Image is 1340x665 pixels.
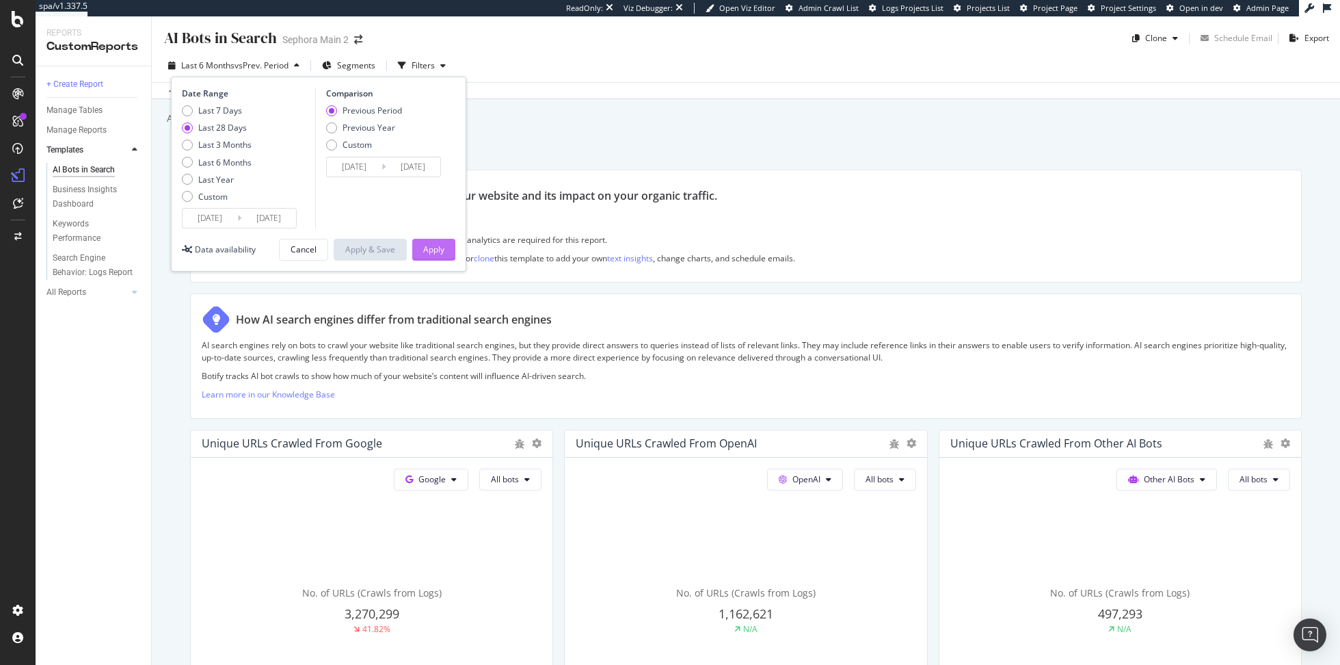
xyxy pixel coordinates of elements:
button: Segments [317,55,381,77]
button: OpenAI [767,469,843,491]
div: Last 7 Days [182,105,252,116]
div: ReadOnly: [566,3,603,14]
div: Unique URLs Crawled from Other AI Bots [950,436,1162,450]
span: Google [418,473,446,485]
div: N/A [743,623,758,635]
button: All bots [1228,469,1290,491]
span: 497,293 [1098,605,1142,622]
div: Unique URLs Crawled from Google [202,436,382,450]
div: Viz Debugger: [624,3,673,14]
button: Apply & Save [334,239,407,261]
button: Clone [1127,27,1183,49]
button: Apply [412,239,455,261]
div: Apply & Save [345,244,395,255]
button: Last 6 MonthsvsPrev. Period [163,55,305,77]
button: Export [1284,27,1329,49]
div: bug [889,439,900,449]
div: Search Engine Behavior: Logs Report [53,251,133,280]
p: 🗂️ Your log data, , and third-party analytics are required for this report. [229,234,1290,246]
div: Clone [1145,32,1167,44]
div: bug [514,439,525,449]
div: Last 28 Days [198,122,247,133]
span: Open in dev [1179,3,1223,13]
span: No. of URLs (Crawls from Logs) [676,586,816,599]
button: All bots [854,469,916,491]
div: Open Intercom Messenger [1294,618,1326,651]
div: Data availability [195,244,256,255]
div: Custom [326,139,402,151]
div: This report shows AI bot interaction with your website and its impact on your organic traffic. [236,188,717,204]
div: Sephora Main 2 [282,33,349,47]
div: 41.82% [362,623,390,635]
a: Admin Page [1233,3,1289,14]
div: Last 6 Months [182,157,252,168]
div: Custom [343,139,372,151]
div: Manage Tables [46,103,103,118]
p: AI search engines rely on bots to crawl your website like traditional search engines, but they pr... [202,339,1290,363]
span: 1,162,621 [719,605,773,622]
div: Last Year [198,174,234,185]
div: AI Bots in Search [53,163,115,177]
div: This report shows AI bot interaction with your website and its impact on your organic traffic.Gui... [190,170,1302,283]
button: Schedule Email [1195,27,1272,49]
div: Business Insights Dashboard [53,183,131,211]
div: Last 6 Months [198,157,252,168]
span: OpenAI [792,473,820,485]
div: How AI search engines differ from traditional search enginesAI search engines rely on bots to cra... [190,294,1302,419]
input: Start Date [327,157,381,177]
a: Open in dev [1166,3,1223,14]
span: Project Page [1033,3,1077,13]
a: Templates [46,143,128,157]
div: Schedule Email [1214,32,1272,44]
p: 🏗️ Change the period to look at longer trends, or this template to add your own , change charts, ... [229,252,1290,264]
div: Custom [198,191,228,203]
a: Project Page [1020,3,1077,14]
p: Botify tracks AI bot crawls to show how much of your website’s content will influence AI-driven s... [202,370,1290,382]
div: CustomReports [46,39,140,55]
a: text insights [607,252,653,264]
a: + Create Report [46,77,142,92]
div: Previous Year [326,122,402,133]
a: Open Viz Editor [706,3,775,14]
div: Last 28 Days [182,122,252,133]
div: arrow-right-arrow-left [354,35,362,44]
div: Templates [46,143,83,157]
div: Keywords Performance [53,217,129,246]
span: Admin Page [1246,3,1289,13]
div: Reports [46,27,140,39]
span: 3,270,299 [345,605,399,622]
span: Admin Crawl List [799,3,859,13]
div: Filters [412,60,435,71]
button: All bots [479,469,541,491]
span: All bots [491,473,519,485]
span: No. of URLs (Crawls from Logs) [1050,586,1190,599]
div: AI Bots in Search [163,27,277,49]
a: Projects List [954,3,1010,14]
a: Logs Projects List [869,3,943,14]
button: Google [394,469,468,491]
a: Learn more in our Knowledge Base [202,389,335,400]
a: Manage Tables [46,103,142,118]
div: Previous Year [343,122,395,133]
span: Projects List [967,3,1010,13]
span: Last 6 Months [181,60,234,71]
a: Keywords Performance [53,217,142,246]
div: Custom [182,191,252,203]
div: Comparison [326,88,445,99]
button: Cancel [279,239,328,261]
input: End Date [386,157,440,177]
div: How AI search engines differ from traditional search engines [236,312,552,328]
div: Last 3 Months [198,139,252,151]
span: Segments [337,60,375,71]
div: All Reports [46,285,86,300]
div: Last 3 Months [182,139,252,151]
div: Export [1304,32,1329,44]
span: Open Viz Editor [719,3,775,13]
div: Date Range [182,88,312,99]
input: End Date [241,209,296,228]
div: Manage Reports [46,123,107,138]
a: clone [474,252,494,264]
span: Project Settings [1101,3,1156,13]
span: No. of URLs (Crawls from Logs) [302,586,442,599]
button: Other AI Bots [1116,469,1217,491]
